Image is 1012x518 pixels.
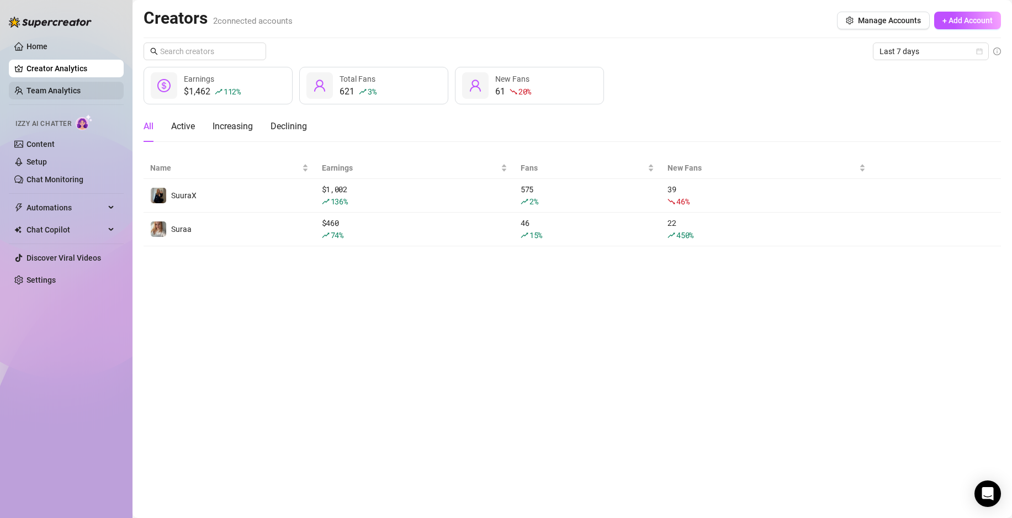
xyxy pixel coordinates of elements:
a: Creator Analytics [27,60,115,77]
span: calendar [976,48,983,55]
span: 2 connected accounts [213,16,293,26]
span: Chat Copilot [27,221,105,239]
span: 112 % [224,86,241,97]
span: Last 7 days [879,43,982,60]
div: $ 460 [322,217,507,241]
span: New Fans [495,75,529,83]
span: thunderbolt [14,203,23,212]
img: Suraa [151,221,166,237]
span: 20 % [518,86,531,97]
span: rise [521,231,528,239]
span: Earnings [322,162,499,174]
span: rise [359,88,367,96]
span: Earnings [184,75,214,83]
div: Increasing [213,120,253,133]
span: user [469,79,482,92]
a: Setup [27,157,47,166]
span: fall [510,88,517,96]
div: Active [171,120,195,133]
span: Izzy AI Chatter [15,119,71,129]
img: Chat Copilot [14,226,22,234]
div: Declining [271,120,307,133]
a: Content [27,140,55,149]
span: search [150,47,158,55]
span: Total Fans [340,75,375,83]
span: setting [846,17,854,24]
span: Fans [521,162,645,174]
div: All [144,120,153,133]
span: 2 % [529,196,538,207]
th: Earnings [315,157,514,179]
a: Team Analytics [27,86,81,95]
span: rise [215,88,222,96]
span: Manage Accounts [858,16,921,25]
input: Search creators [160,45,251,57]
span: 136 % [331,196,348,207]
a: Home [27,42,47,51]
th: Name [144,157,315,179]
a: Chat Monitoring [27,175,83,184]
div: Open Intercom Messenger [974,480,1001,507]
a: Discover Viral Videos [27,253,101,262]
span: fall [667,198,675,205]
h2: Creators [144,8,293,29]
span: New Fans [667,162,857,174]
div: 621 [340,85,376,98]
span: + Add Account [942,16,993,25]
span: dollar-circle [157,79,171,92]
img: AI Chatter [76,114,93,130]
span: 15 % [529,230,542,240]
span: 74 % [331,230,343,240]
span: user [313,79,326,92]
div: $ 1,002 [322,183,507,208]
div: 39 [667,183,866,208]
span: Suraa [171,225,192,234]
span: 450 % [676,230,693,240]
img: logo-BBDzfeDw.svg [9,17,92,28]
div: 61 [495,85,531,98]
th: Fans [514,157,661,179]
span: info-circle [993,47,1001,55]
div: $1,462 [184,85,241,98]
span: Name [150,162,300,174]
div: 22 [667,217,866,241]
span: rise [667,231,675,239]
button: + Add Account [934,12,1001,29]
div: 575 [521,183,654,208]
span: 46 % [676,196,689,207]
span: Automations [27,199,105,216]
span: SuuraX [171,191,197,200]
a: Settings [27,276,56,284]
img: SuuraX [151,188,166,203]
th: New Fans [661,157,872,179]
span: rise [322,231,330,239]
span: rise [322,198,330,205]
button: Manage Accounts [837,12,930,29]
div: 46 [521,217,654,241]
span: 3 % [368,86,376,97]
span: rise [521,198,528,205]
